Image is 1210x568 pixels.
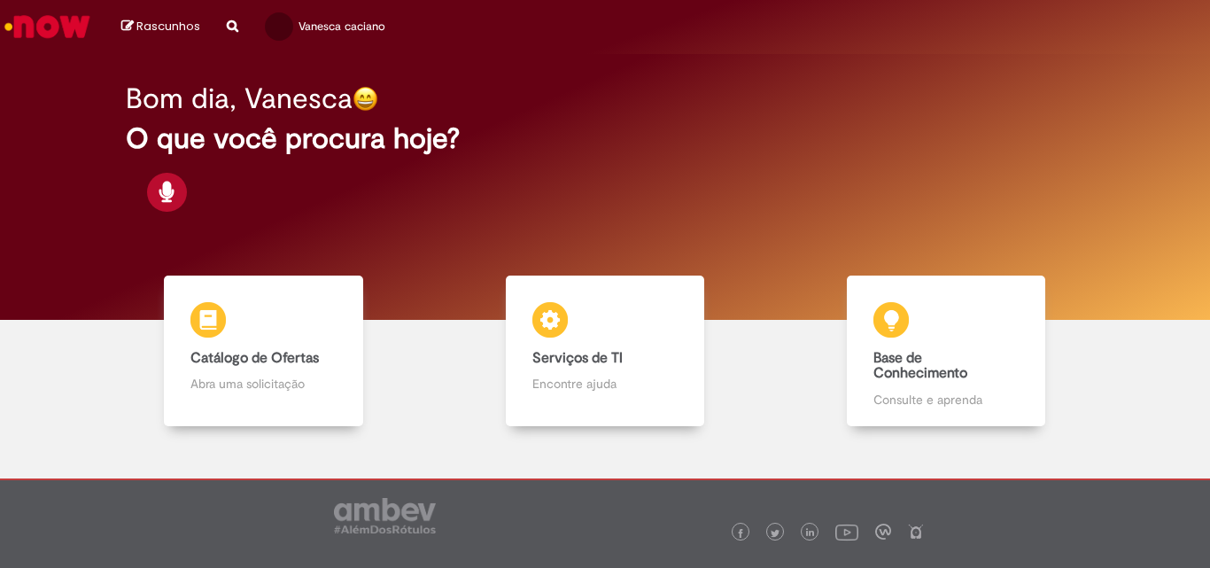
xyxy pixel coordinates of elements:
[908,524,924,540] img: logo_footer_naosei.png
[93,276,434,426] a: Catálogo de Ofertas Abra uma solicitação
[771,529,780,538] img: logo_footer_twitter.png
[190,349,319,367] b: Catálogo de Ofertas
[736,529,745,538] img: logo_footer_facebook.png
[532,375,678,393] p: Encontre ajuda
[835,520,858,543] img: logo_footer_youtube.png
[190,375,336,393] p: Abra uma solicitação
[873,391,1019,408] p: Consulte e aprenda
[434,276,775,426] a: Serviços de TI Encontre ajuda
[126,123,1084,154] h2: O que você procura hoje?
[776,276,1117,426] a: Base de Conhecimento Consulte e aprenda
[121,19,200,35] a: Rascunhos
[875,524,891,540] img: logo_footer_workplace.png
[806,528,815,539] img: logo_footer_linkedin.png
[353,86,378,112] img: happy-face.png
[532,349,623,367] b: Serviços de TI
[299,19,385,34] span: Vanesca caciano
[126,83,353,114] h2: Bom dia, Vanesca
[136,18,200,35] span: Rascunhos
[873,349,967,383] b: Base de Conhecimento
[2,9,93,44] img: ServiceNow
[334,498,436,533] img: logo_footer_ambev_rotulo_gray.png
